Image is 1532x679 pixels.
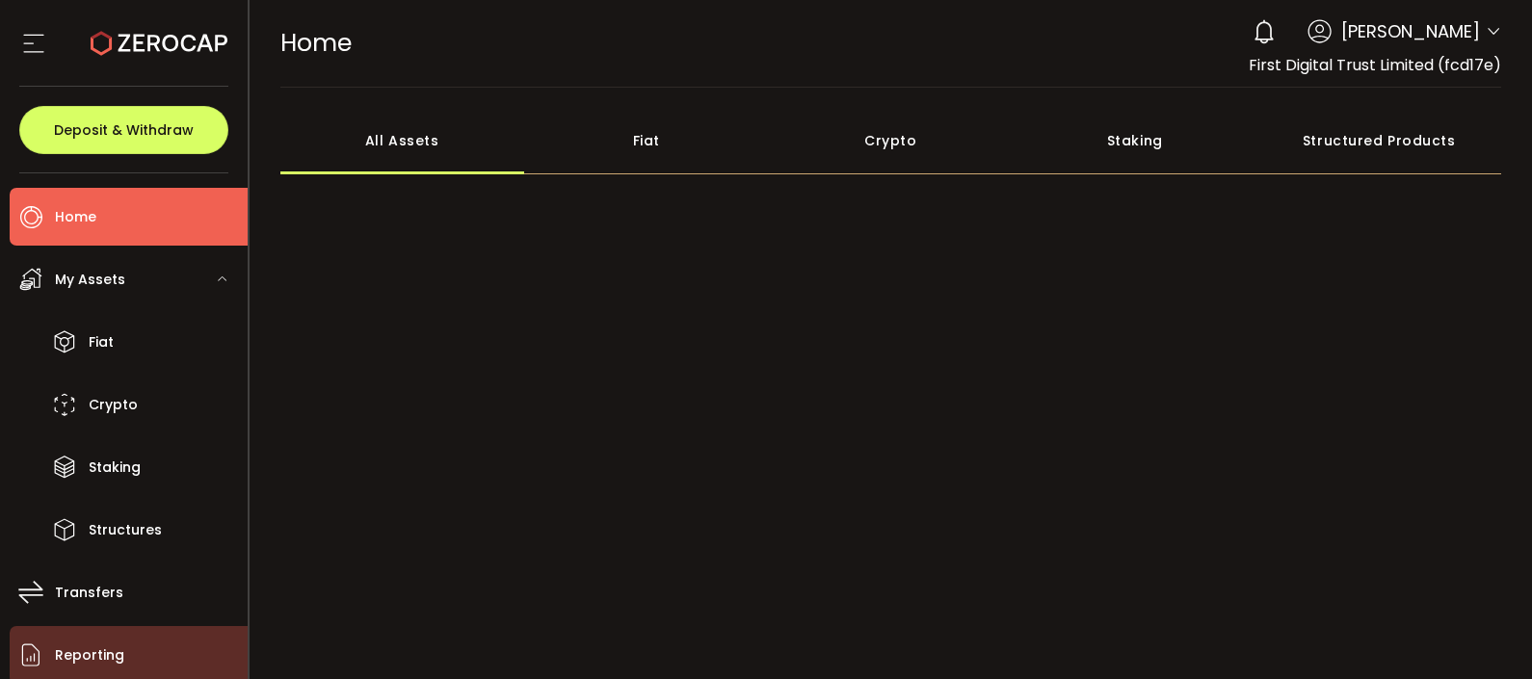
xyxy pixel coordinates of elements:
[1257,107,1502,174] div: Structured Products
[55,641,124,669] span: Reporting
[1436,587,1532,679] iframe: Chat Widget
[89,391,138,419] span: Crypto
[280,26,352,60] span: Home
[55,579,123,607] span: Transfers
[55,266,125,294] span: My Assets
[89,454,141,482] span: Staking
[1249,54,1501,76] span: First Digital Trust Limited (fcd17e)
[89,516,162,544] span: Structures
[280,107,525,174] div: All Assets
[1013,107,1257,174] div: Staking
[19,106,228,154] button: Deposit & Withdraw
[55,203,96,231] span: Home
[54,123,194,137] span: Deposit & Withdraw
[769,107,1014,174] div: Crypto
[524,107,769,174] div: Fiat
[1341,18,1480,44] span: [PERSON_NAME]
[89,328,114,356] span: Fiat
